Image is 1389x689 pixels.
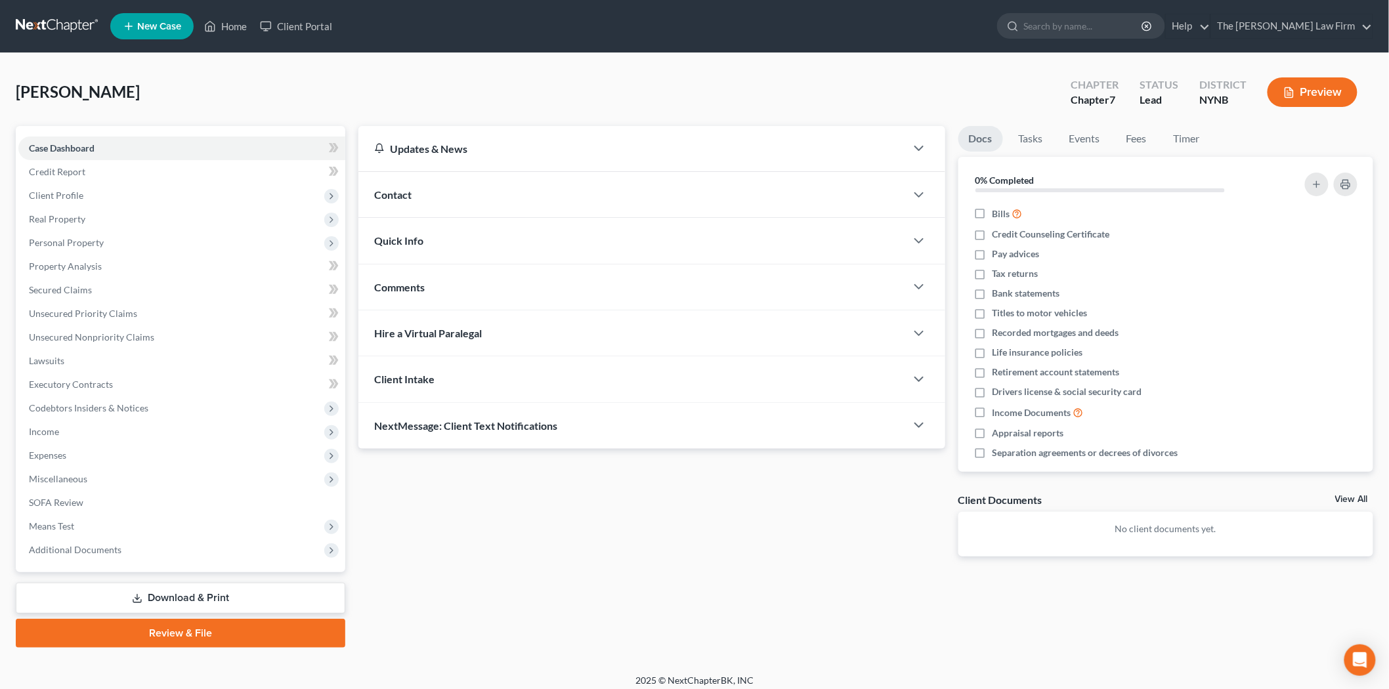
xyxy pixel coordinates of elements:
[1071,77,1119,93] div: Chapter
[29,284,92,295] span: Secured Claims
[16,619,345,648] a: Review & File
[1268,77,1357,107] button: Preview
[1199,93,1247,108] div: NYNB
[29,142,95,154] span: Case Dashboard
[374,234,423,247] span: Quick Info
[993,207,1010,220] span: Bills
[18,255,345,278] a: Property Analysis
[137,22,181,31] span: New Case
[16,583,345,614] a: Download & Print
[1008,126,1054,152] a: Tasks
[993,267,1038,280] span: Tax returns
[29,426,59,437] span: Income
[958,493,1042,507] div: Client Documents
[29,237,104,248] span: Personal Property
[374,419,557,432] span: NextMessage: Client Text Notifications
[18,325,345,349] a: Unsecured Nonpriority Claims
[29,331,154,343] span: Unsecured Nonpriority Claims
[993,287,1060,300] span: Bank statements
[18,349,345,373] a: Lawsuits
[18,373,345,396] a: Executory Contracts
[29,379,113,390] span: Executory Contracts
[18,136,345,160] a: Case Dashboard
[1344,644,1376,676] div: Open Intercom Messenger
[1109,93,1115,106] span: 7
[29,261,102,272] span: Property Analysis
[1071,93,1119,108] div: Chapter
[29,355,64,366] span: Lawsuits
[993,365,1120,379] span: Retirement account statements
[16,82,140,101] span: [PERSON_NAME]
[993,385,1142,398] span: Drivers license & social security card
[253,14,339,38] a: Client Portal
[198,14,253,38] a: Home
[29,308,137,319] span: Unsecured Priority Claims
[29,190,83,201] span: Client Profile
[1140,93,1178,108] div: Lead
[1163,126,1210,152] a: Timer
[993,228,1110,241] span: Credit Counseling Certificate
[1116,126,1158,152] a: Fees
[18,160,345,184] a: Credit Report
[958,126,1003,152] a: Docs
[1059,126,1111,152] a: Events
[18,491,345,514] a: SOFA Review
[993,247,1040,261] span: Pay advices
[374,281,425,293] span: Comments
[1211,14,1373,38] a: The [PERSON_NAME] Law Firm
[969,522,1363,535] p: No client documents yet.
[374,373,435,385] span: Client Intake
[29,166,85,177] span: Credit Report
[1140,77,1178,93] div: Status
[29,402,148,413] span: Codebtors Insiders & Notices
[993,427,1064,440] span: Appraisal reports
[29,497,83,508] span: SOFA Review
[993,446,1178,459] span: Separation agreements or decrees of divorces
[993,346,1083,359] span: Life insurance policies
[1199,77,1247,93] div: District
[29,213,85,224] span: Real Property
[29,520,74,532] span: Means Test
[374,142,890,156] div: Updates & News
[993,326,1119,339] span: Recorded mortgages and deeds
[29,544,121,555] span: Additional Documents
[29,449,66,461] span: Expenses
[29,473,87,484] span: Miscellaneous
[18,302,345,325] a: Unsecured Priority Claims
[993,406,1071,419] span: Income Documents
[18,278,345,302] a: Secured Claims
[374,327,482,339] span: Hire a Virtual Paralegal
[374,188,412,201] span: Contact
[993,306,1088,320] span: Titles to motor vehicles
[1023,14,1143,38] input: Search by name...
[1335,495,1368,504] a: View All
[1166,14,1210,38] a: Help
[975,175,1035,186] strong: 0% Completed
